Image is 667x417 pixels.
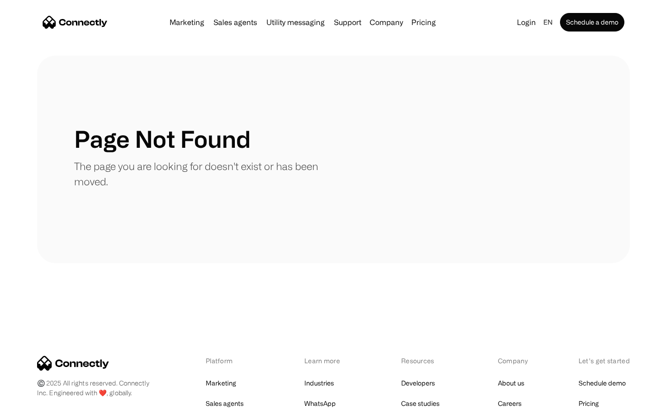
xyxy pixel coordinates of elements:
[498,397,522,410] a: Careers
[408,19,440,26] a: Pricing
[206,356,256,366] div: Platform
[560,13,624,32] a: Schedule a demo
[206,377,236,390] a: Marketing
[367,16,406,29] div: Company
[304,377,334,390] a: Industries
[210,19,261,26] a: Sales agents
[579,377,626,390] a: Schedule demo
[166,19,208,26] a: Marketing
[498,377,524,390] a: About us
[401,356,450,366] div: Resources
[74,158,333,189] p: The page you are looking for doesn't exist or has been moved.
[401,397,440,410] a: Case studies
[498,356,530,366] div: Company
[304,397,336,410] a: WhatsApp
[74,125,251,153] h1: Page Not Found
[370,16,403,29] div: Company
[513,16,540,29] a: Login
[19,401,56,414] ul: Language list
[9,400,56,414] aside: Language selected: English
[579,397,599,410] a: Pricing
[330,19,365,26] a: Support
[263,19,328,26] a: Utility messaging
[206,397,244,410] a: Sales agents
[401,377,435,390] a: Developers
[304,356,353,366] div: Learn more
[579,356,630,366] div: Let’s get started
[543,16,553,29] div: en
[43,15,107,29] a: home
[540,16,558,29] div: en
